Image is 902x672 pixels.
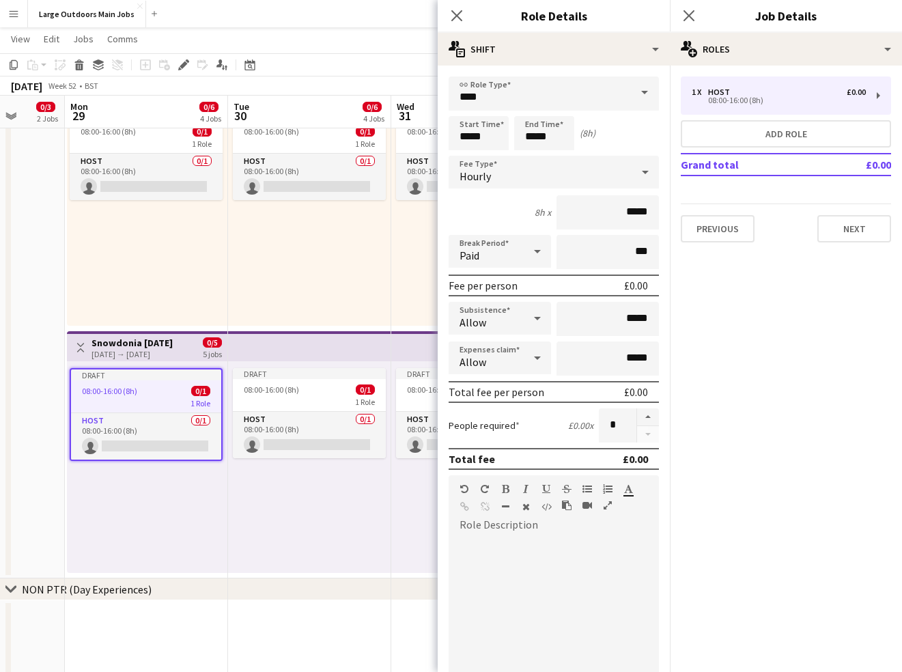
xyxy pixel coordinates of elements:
span: Hourly [460,169,491,183]
span: 0/5 [203,337,222,348]
button: Fullscreen [603,500,612,511]
app-card-role: Host0/108:00-16:00 (8h) [70,154,223,200]
span: Paid [460,249,479,262]
app-card-role: Host0/108:00-16:00 (8h) [233,154,386,200]
button: Bold [501,484,510,494]
span: 0/3 [36,102,55,112]
button: Previous [681,215,755,242]
div: [DATE] → [DATE] [91,349,173,359]
button: Add role [681,120,891,148]
span: 08:00-16:00 (8h) [244,384,299,395]
span: 08:00-16:00 (8h) [407,384,462,395]
span: 29 [68,108,88,124]
div: NON PTR (Day Experiences) [22,583,152,596]
div: Total fee per person [449,385,544,399]
span: 30 [231,108,249,124]
app-card-role: Host0/108:00-16:00 (8h) [396,154,549,200]
app-job-card: 08:00-16:00 (8h)0/11 RoleHost0/108:00-16:00 (8h) [233,121,386,200]
app-job-card: 08:00-16:00 (8h)0/11 RoleHost0/108:00-16:00 (8h) [396,121,549,200]
a: Edit [38,30,65,48]
button: Insert video [582,500,592,511]
span: 0/6 [199,102,219,112]
app-job-card: Draft08:00-16:00 (8h)0/11 RoleHost0/108:00-16:00 (8h) [396,368,549,458]
app-card-role: Host0/108:00-16:00 (8h) [396,412,549,458]
div: Total fee [449,452,495,466]
span: 31 [395,108,414,124]
button: Unordered List [582,484,592,494]
div: Draft [233,368,386,379]
button: Undo [460,484,469,494]
app-card-role: Host0/108:00-16:00 (8h) [71,413,221,460]
button: Large Outdoors Main Jobs [28,1,146,27]
div: 8h x [535,206,551,219]
div: Draft [71,369,221,380]
app-job-card: Draft08:00-16:00 (8h)0/11 RoleHost0/108:00-16:00 (8h) [233,368,386,458]
span: 1 Role [192,139,212,149]
div: Host [708,87,735,97]
span: Allow [460,316,486,329]
button: Italic [521,484,531,494]
div: 5 jobs [203,348,222,359]
app-job-card: Draft08:00-16:00 (8h)0/11 RoleHost0/108:00-16:00 (8h) [70,368,223,461]
button: Strikethrough [562,484,572,494]
app-card-role: Host0/108:00-16:00 (8h) [233,412,386,458]
h3: Role Details [438,7,670,25]
div: £0.00 [847,87,866,97]
button: Text Color [623,484,633,494]
div: £0.00 x [568,419,593,432]
span: 0/1 [356,384,375,395]
div: BST [85,81,98,91]
button: Horizontal Line [501,501,510,512]
label: People required [449,419,520,432]
div: Roles [670,33,902,66]
span: 08:00-16:00 (8h) [82,386,137,396]
span: Wed [397,100,414,113]
span: 0/1 [191,386,210,396]
span: 0/6 [363,102,382,112]
div: 4 Jobs [200,113,221,124]
div: (8h) [580,127,595,139]
span: 08:00-16:00 (8h) [407,126,462,137]
button: Increase [637,408,659,426]
td: Grand total [681,154,826,176]
div: 1 x [692,87,708,97]
span: 1 Role [191,398,210,408]
div: £0.00 [624,385,648,399]
div: £0.00 [623,452,648,466]
span: Mon [70,100,88,113]
span: 0/1 [356,126,375,137]
button: Underline [541,484,551,494]
button: Next [817,215,891,242]
span: View [11,33,30,45]
span: 08:00-16:00 (8h) [244,126,299,137]
div: Shift [438,33,670,66]
td: £0.00 [826,154,891,176]
div: Draft [396,368,549,379]
app-job-card: 08:00-16:00 (8h)0/11 RoleHost0/108:00-16:00 (8h) [70,121,223,200]
span: Jobs [73,33,94,45]
span: Allow [460,355,486,369]
a: Jobs [68,30,99,48]
div: [DATE] [11,79,42,93]
div: £0.00 [624,279,648,292]
span: 08:00-16:00 (8h) [81,126,136,137]
a: View [5,30,36,48]
span: Comms [107,33,138,45]
div: 2 Jobs [37,113,58,124]
span: Week 52 [45,81,79,91]
span: 1 Role [355,139,375,149]
button: Ordered List [603,484,612,494]
span: Edit [44,33,59,45]
a: Comms [102,30,143,48]
div: Fee per person [449,279,518,292]
button: Clear Formatting [521,501,531,512]
span: 0/1 [193,126,212,137]
span: 1 Role [355,397,375,407]
h3: Job Details [670,7,902,25]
